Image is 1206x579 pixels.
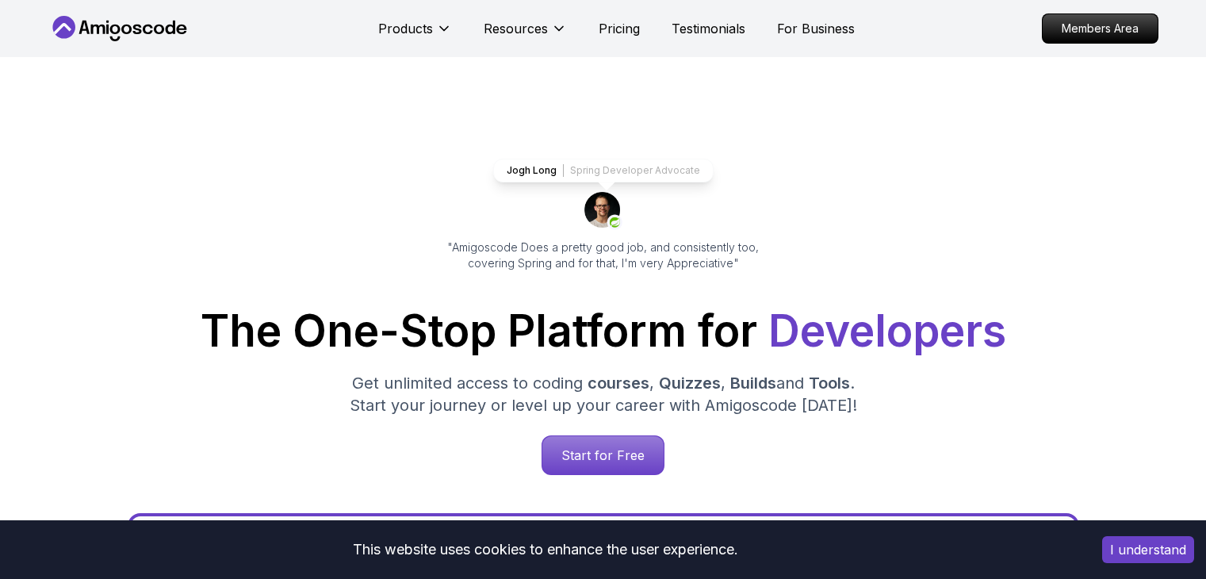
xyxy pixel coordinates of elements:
[484,19,567,51] button: Resources
[672,19,745,38] a: Testimonials
[599,19,640,38] a: Pricing
[659,374,721,393] span: Quizzes
[378,19,452,51] button: Products
[768,305,1006,357] span: Developers
[1043,14,1158,43] p: Members Area
[542,436,664,474] p: Start for Free
[777,19,855,38] a: For Business
[426,240,781,271] p: "Amigoscode Does a pretty good job, and consistently too, covering Spring and for that, I'm very ...
[61,309,1146,353] h1: The One-Stop Platform for
[337,372,870,416] p: Get unlimited access to coding , , and . Start your journey or level up your career with Amigosco...
[584,192,622,230] img: josh long
[809,374,850,393] span: Tools
[12,532,1078,567] div: This website uses cookies to enhance the user experience.
[542,435,664,475] a: Start for Free
[730,374,776,393] span: Builds
[1102,536,1194,563] button: Accept cookies
[570,164,700,177] p: Spring Developer Advocate
[378,19,433,38] p: Products
[507,164,557,177] p: Jogh Long
[484,19,548,38] p: Resources
[588,374,649,393] span: courses
[1042,13,1158,44] a: Members Area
